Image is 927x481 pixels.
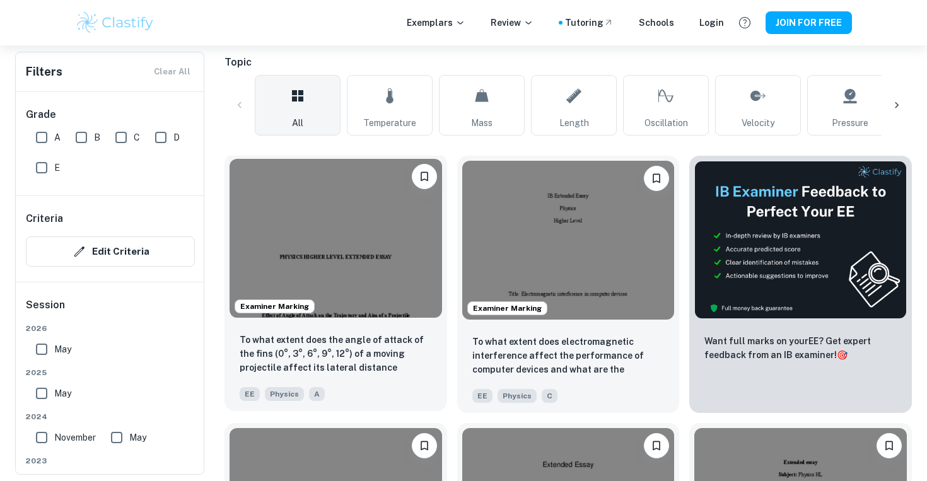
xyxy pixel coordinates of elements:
img: Physics EE example thumbnail: To what extent does electromagnetic inte [462,161,675,320]
h6: Grade [26,107,195,122]
span: May [129,431,146,444]
span: 2023 [26,455,195,467]
span: EE [240,387,260,401]
span: 2024 [26,411,195,422]
h6: Filters [26,63,62,81]
span: November [54,431,96,444]
img: Clastify logo [75,10,155,35]
span: Pressure [832,116,868,130]
span: EE [472,389,493,403]
p: Exemplars [407,16,465,30]
button: Please log in to bookmark exemplars [412,433,437,458]
p: To what extent does electromagnetic interference affect the performance of computer devices and w... [472,335,665,378]
p: Want full marks on your EE ? Get expert feedback from an IB examiner! [704,334,897,362]
a: Examiner MarkingPlease log in to bookmark exemplarsTo what extent does the angle of attack of the... [224,156,447,413]
a: Schools [639,16,674,30]
span: Length [559,116,589,130]
span: Physics [265,387,304,401]
p: Review [491,16,533,30]
span: 🎯 [837,350,848,360]
span: 2026 [26,323,195,334]
span: C [134,130,140,144]
span: Oscillation [644,116,688,130]
img: Physics EE example thumbnail: To what extent does the angle of attack [230,159,442,318]
img: Thumbnail [694,161,907,319]
span: Physics [498,389,537,403]
p: To what extent does the angle of attack of the fins (0°, 3°, 6°, 9°, 12°) of a moving projectile ... [240,333,432,376]
span: A [54,130,61,144]
span: All [292,116,303,130]
span: A [309,387,325,401]
span: Mass [471,116,493,130]
h6: Topic [224,55,912,70]
h6: Criteria [26,211,63,226]
span: D [173,130,180,144]
h6: Session [26,298,195,323]
button: Help and Feedback [734,12,755,33]
button: JOIN FOR FREE [766,11,852,34]
a: ThumbnailWant full marks on yourEE? Get expert feedback from an IB examiner! [689,156,912,413]
button: Please log in to bookmark exemplars [644,433,669,458]
span: May [54,342,71,356]
a: Login [699,16,724,30]
button: Please log in to bookmark exemplars [644,166,669,191]
span: C [542,389,557,403]
a: Tutoring [565,16,614,30]
span: Velocity [742,116,774,130]
span: 2025 [26,367,195,378]
button: Please log in to bookmark exemplars [412,164,437,189]
span: May [54,386,71,400]
span: Temperature [363,116,416,130]
span: Examiner Marking [235,301,314,312]
span: E [54,161,60,175]
a: Examiner MarkingPlease log in to bookmark exemplarsTo what extent does electromagnetic interferen... [457,156,680,413]
button: Edit Criteria [26,236,195,267]
button: Please log in to bookmark exemplars [877,433,902,458]
span: Examiner Marking [468,303,547,314]
span: B [94,130,100,144]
